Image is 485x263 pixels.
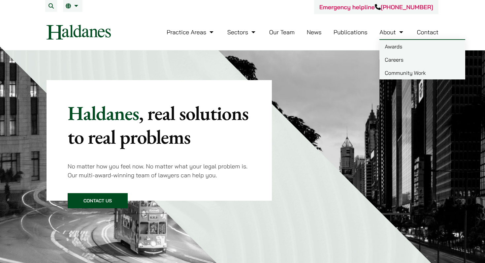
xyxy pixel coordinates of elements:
a: Contact [417,28,438,36]
mark: , real solutions to real problems [68,100,248,150]
a: Practice Areas [167,28,215,36]
a: EN [66,3,80,9]
a: Community Work [379,66,465,79]
a: About [379,28,404,36]
a: Publications [334,28,368,36]
a: Awards [379,40,465,53]
a: Emergency helpline[PHONE_NUMBER] [319,3,433,11]
p: No matter how you feel now. No matter what your legal problem is. Our multi-award-winning team of... [68,162,251,180]
a: Contact Us [68,193,128,208]
img: Logo of Haldanes [47,25,111,40]
a: Careers [379,53,465,66]
a: Sectors [227,28,257,36]
a: Our Team [269,28,295,36]
a: News [307,28,322,36]
p: Haldanes [68,101,251,149]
